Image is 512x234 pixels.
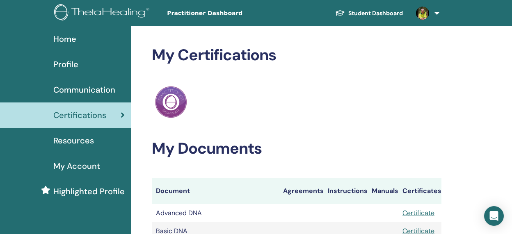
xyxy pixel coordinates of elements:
[335,9,345,16] img: graduation-cap-white.svg
[484,206,504,226] div: Open Intercom Messenger
[53,160,100,172] span: My Account
[329,6,409,21] a: Student Dashboard
[152,178,279,204] th: Document
[402,209,434,217] a: Certificate
[53,33,76,45] span: Home
[152,139,441,158] h2: My Documents
[398,178,441,204] th: Certificates
[167,9,290,18] span: Practitioner Dashboard
[155,86,187,118] img: Practitioner
[152,204,279,222] td: Advanced DNA
[368,178,398,204] th: Manuals
[53,109,106,121] span: Certifications
[53,58,78,70] span: Profile
[324,178,368,204] th: Instructions
[279,178,324,204] th: Agreements
[152,46,441,65] h2: My Certifications
[53,134,94,147] span: Resources
[53,84,115,96] span: Communication
[54,4,152,23] img: logo.png
[416,7,429,20] img: default.jpg
[53,185,125,198] span: Highlighted Profile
